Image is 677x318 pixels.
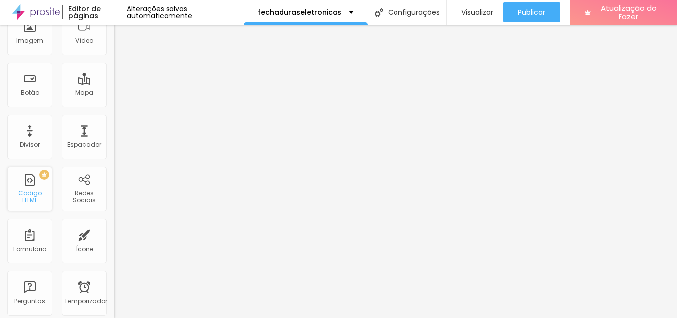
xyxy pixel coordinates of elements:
[461,7,493,17] font: Visualizar
[18,189,42,204] font: Código HTML
[375,8,383,17] img: Ícone
[67,140,101,149] font: Espaçador
[20,140,40,149] font: Divisor
[601,3,657,22] font: Atualização do Fazer
[13,245,46,253] font: Formulário
[518,7,545,17] font: Publicar
[64,297,107,305] font: Temporizador
[447,2,503,22] button: Visualizar
[75,88,93,97] font: Mapa
[14,297,45,305] font: Perguntas
[258,7,341,17] font: fechaduraseletronicas
[16,36,43,45] font: Imagem
[503,2,560,22] button: Publicar
[75,36,93,45] font: Vídeo
[388,7,440,17] font: Configurações
[21,88,39,97] font: Botão
[76,245,93,253] font: Ícone
[68,4,101,21] font: Editor de páginas
[114,25,677,318] iframe: Editor
[73,189,96,204] font: Redes Sociais
[127,4,192,21] font: Alterações salvas automaticamente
